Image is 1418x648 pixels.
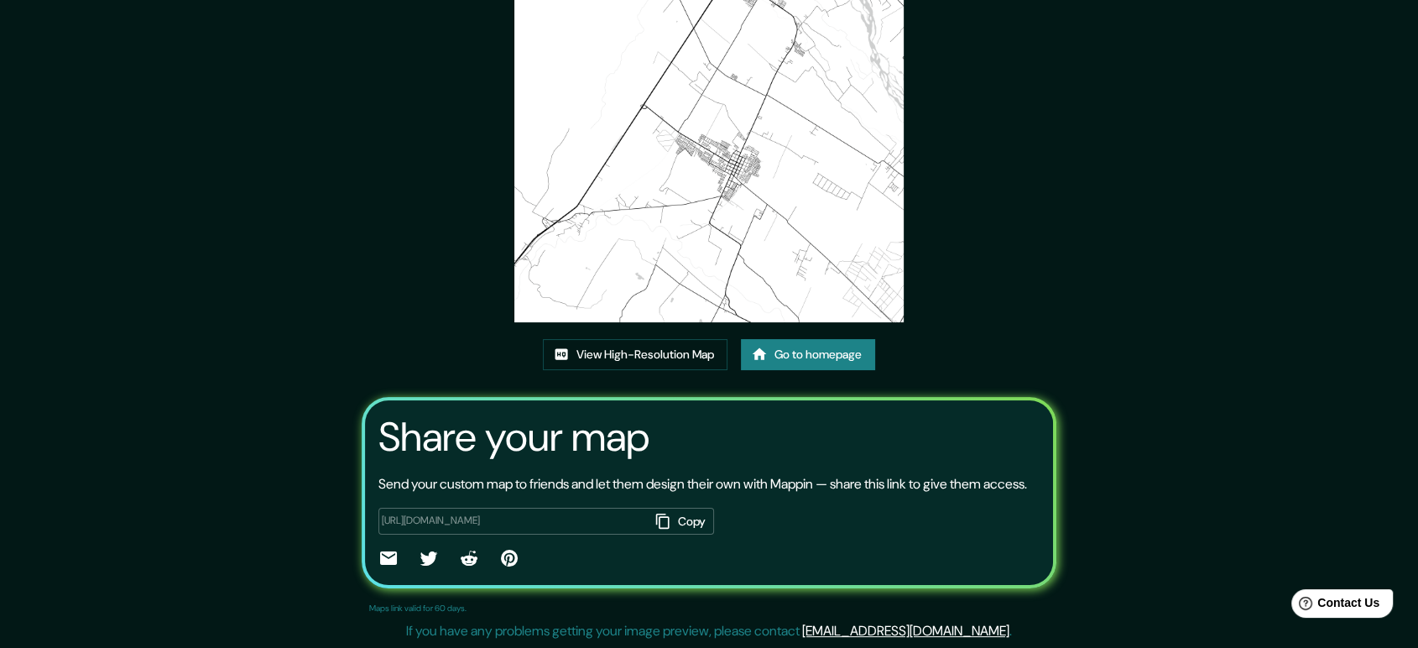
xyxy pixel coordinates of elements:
[378,474,1027,494] p: Send your custom map to friends and let them design their own with Mappin — share this link to gi...
[1269,583,1400,630] iframe: Help widget launcher
[378,414,649,461] h3: Share your map
[649,508,714,536] button: Copy
[741,339,875,370] a: Go to homepage
[406,621,1012,641] p: If you have any problems getting your image preview, please contact .
[543,339,727,370] a: View High-Resolution Map
[802,622,1009,640] a: [EMAIL_ADDRESS][DOMAIN_NAME]
[369,602,467,614] p: Maps link valid for 60 days.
